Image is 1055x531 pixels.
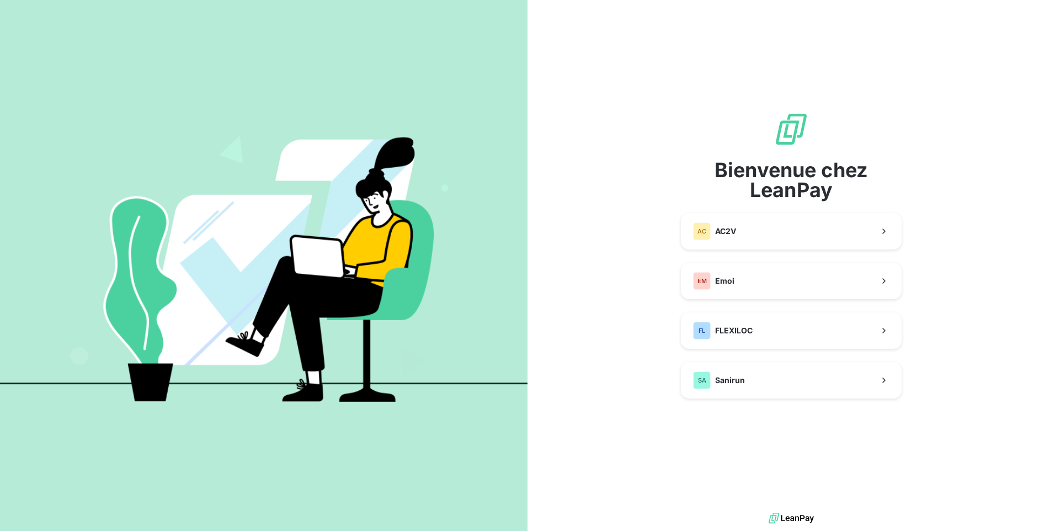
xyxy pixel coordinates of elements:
[715,325,753,336] span: FLEXILOC
[681,263,902,299] button: EMEmoi
[715,275,734,286] span: Emoi
[681,362,902,399] button: SASanirun
[693,322,711,339] div: FL
[774,111,809,147] img: logo sigle
[693,272,711,290] div: EM
[715,375,745,386] span: Sanirun
[681,312,902,349] button: FLFLEXILOC
[693,222,711,240] div: AC
[715,226,736,237] span: AC2V
[693,371,711,389] div: SA
[681,160,902,200] span: Bienvenue chez LeanPay
[681,213,902,249] button: ACAC2V
[769,510,814,527] img: logo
